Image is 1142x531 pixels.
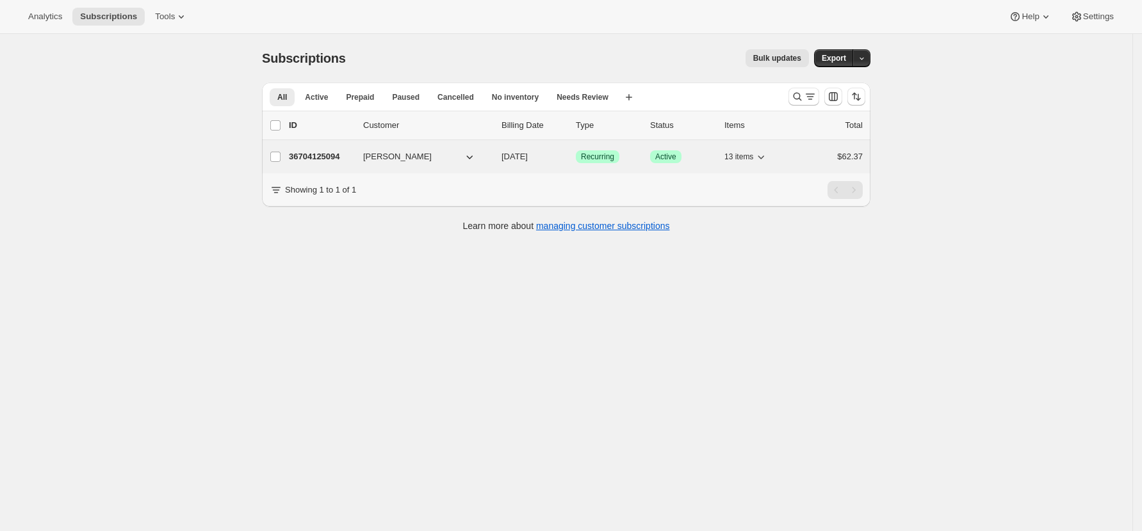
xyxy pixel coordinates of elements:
p: Customer [363,119,491,132]
span: Analytics [28,12,62,22]
span: Cancelled [437,92,474,102]
p: Showing 1 to 1 of 1 [285,184,356,196]
span: Help [1022,12,1039,22]
button: Export [814,49,854,67]
span: Tools [155,12,175,22]
button: Create new view [619,88,639,106]
span: No inventory [492,92,539,102]
div: Items [724,119,788,132]
button: Settings [1063,8,1122,26]
span: [DATE] [502,152,528,161]
span: Active [305,92,328,102]
p: Billing Date [502,119,566,132]
button: Help [1001,8,1059,26]
nav: Pagination [828,181,863,199]
button: Subscriptions [72,8,145,26]
button: Bulk updates [746,49,809,67]
span: Needs Review [557,92,608,102]
div: Type [576,119,640,132]
span: Export [822,53,846,63]
button: Search and filter results [788,88,819,106]
div: IDCustomerBilling DateTypeStatusItemsTotal [289,119,863,132]
span: $62.37 [837,152,863,161]
span: Prepaid [346,92,374,102]
span: 13 items [724,152,753,162]
button: Analytics [20,8,70,26]
span: Bulk updates [753,53,801,63]
p: Total [845,119,863,132]
div: 36704125094[PERSON_NAME][DATE]SuccessRecurringSuccessActive13 items$62.37 [289,148,863,166]
span: Recurring [581,152,614,162]
button: 13 items [724,148,767,166]
span: Subscriptions [80,12,137,22]
p: Status [650,119,714,132]
button: Sort the results [847,88,865,106]
button: [PERSON_NAME] [355,147,484,167]
span: Subscriptions [262,51,346,65]
span: Settings [1083,12,1114,22]
span: [PERSON_NAME] [363,150,432,163]
button: Tools [147,8,195,26]
span: All [277,92,287,102]
span: Paused [392,92,420,102]
a: managing customer subscriptions [536,221,670,231]
button: Customize table column order and visibility [824,88,842,106]
p: 36704125094 [289,150,353,163]
span: Active [655,152,676,162]
p: ID [289,119,353,132]
p: Learn more about [463,219,670,232]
